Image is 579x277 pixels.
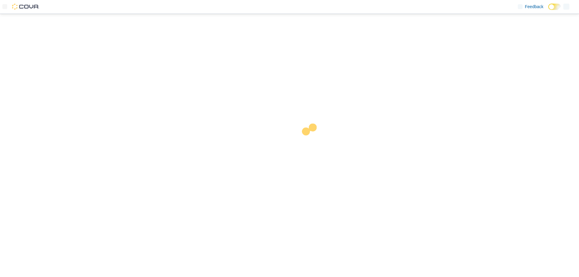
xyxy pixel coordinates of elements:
img: Cova [12,4,39,10]
span: Feedback [525,4,543,10]
input: Dark Mode [548,4,561,10]
a: Feedback [515,1,546,13]
img: cova-loader [289,119,335,164]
